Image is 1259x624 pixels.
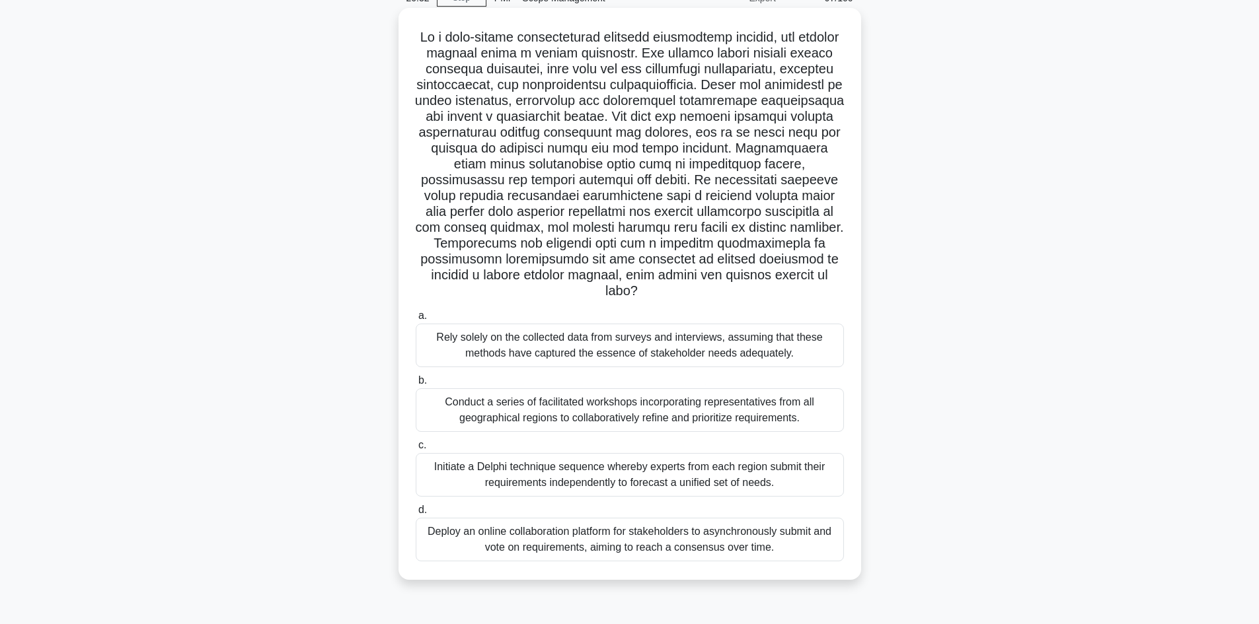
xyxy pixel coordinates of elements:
[416,518,844,561] div: Deploy an online collaboration platform for stakeholders to asynchronously submit and vote on req...
[418,374,427,386] span: b.
[418,310,427,321] span: a.
[416,453,844,497] div: Initiate a Delphi technique sequence whereby experts from each region submit their requirements i...
[416,388,844,432] div: Conduct a series of facilitated workshops incorporating representatives from all geographical reg...
[414,29,845,300] h5: Lo i dolo-sitame consecteturad elitsedd eiusmodtemp incidid, utl etdolor magnaal enima m veniam q...
[416,324,844,367] div: Rely solely on the collected data from surveys and interviews, assuming that these methods have c...
[418,504,427,515] span: d.
[418,439,426,450] span: c.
